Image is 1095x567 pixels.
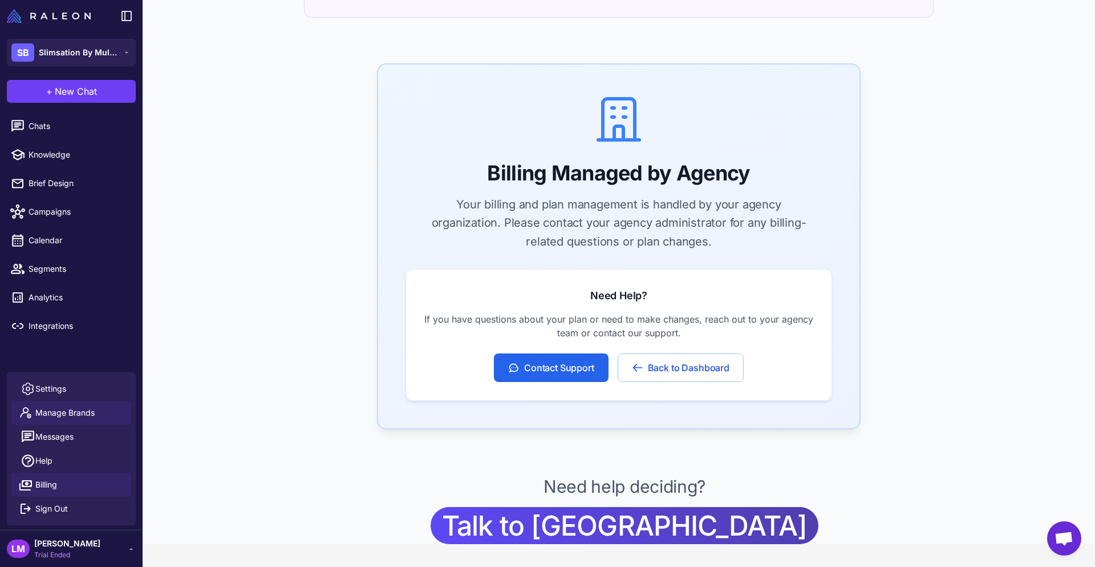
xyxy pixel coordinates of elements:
a: Integrations [5,314,138,338]
a: Knowledge [5,143,138,167]
span: Trial Ended [34,550,100,560]
span: Talk to [GEOGRAPHIC_DATA] [442,507,807,544]
button: +New Chat [7,80,136,103]
p: Your billing and plan management is handled by your agency organization. Please contact your agen... [427,195,810,251]
div: SB [11,43,34,62]
span: Analytics [29,291,129,304]
div: Open chat [1047,521,1081,556]
span: Segments [29,263,129,275]
h2: Billing Managed by Agency [405,160,832,186]
button: Messages [11,425,131,449]
a: Segments [5,257,138,281]
span: Settings [35,383,66,395]
img: Raleon Logo [7,9,91,23]
a: Chats [5,114,138,138]
p: If you have questions about your plan or need to make changes, reach out to your agency team or c... [424,312,813,340]
span: Sign Out [35,502,68,515]
a: Help [11,449,131,473]
span: New Chat [55,85,97,98]
h3: Need Help? [424,288,813,303]
span: Brief Design [29,177,129,190]
span: Knowledge [29,148,129,161]
a: Brief Design [5,171,138,195]
a: Calendar [5,228,138,252]
span: Chats [29,120,129,132]
span: Billing [35,478,57,491]
span: Manage Brands [35,407,95,419]
p: Need help deciding? [544,475,705,498]
a: Campaigns [5,200,138,224]
div: LM [7,540,30,558]
span: Integrations [29,320,129,332]
span: Help [35,455,52,467]
span: Messages [35,431,74,443]
a: Raleon Logo [7,9,95,23]
button: SBSlimsation By Multiples [7,39,136,66]
span: [PERSON_NAME] [34,537,100,550]
button: Sign Out [11,497,131,521]
button: Back to Dashboard [618,353,744,382]
span: Campaigns [29,206,129,218]
button: Contact Support [494,353,609,382]
span: Calendar [29,234,129,247]
span: Slimsation By Multiples [39,46,119,59]
a: Analytics [5,285,138,309]
span: + [46,85,52,98]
